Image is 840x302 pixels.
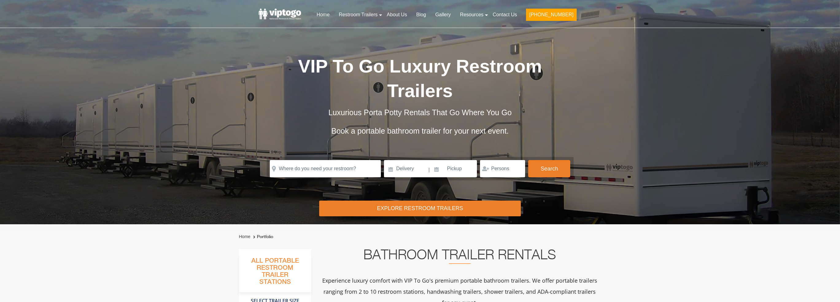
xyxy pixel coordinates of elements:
[312,8,334,22] a: Home
[252,233,273,241] li: Portfolio
[412,8,431,22] a: Blog
[319,249,600,264] h2: Bathroom Trailer Rentals
[331,127,509,135] span: Book a portable bathroom trailer for your next event.
[384,160,428,177] input: Delivery
[455,8,488,22] a: Resources
[270,160,381,177] input: Where do you need your restroom?
[526,9,576,21] button: [PHONE_NUMBER]
[298,56,542,101] span: VIP To Go Luxury Restroom Trailers
[528,160,570,177] button: Search
[239,255,311,292] h3: All Portable Restroom Trailer Stations
[431,8,455,22] a: Gallery
[319,201,521,216] div: Explore Restroom Trailers
[334,8,382,22] a: Restroom Trailers
[480,160,525,177] input: Persons
[428,160,430,180] span: |
[239,234,250,239] a: Home
[488,8,521,22] a: Contact Us
[328,108,512,117] span: Luxurious Porta Potty Rentals That Go Where You Go
[431,160,477,177] input: Pickup
[382,8,412,22] a: About Us
[521,8,581,25] a: [PHONE_NUMBER]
